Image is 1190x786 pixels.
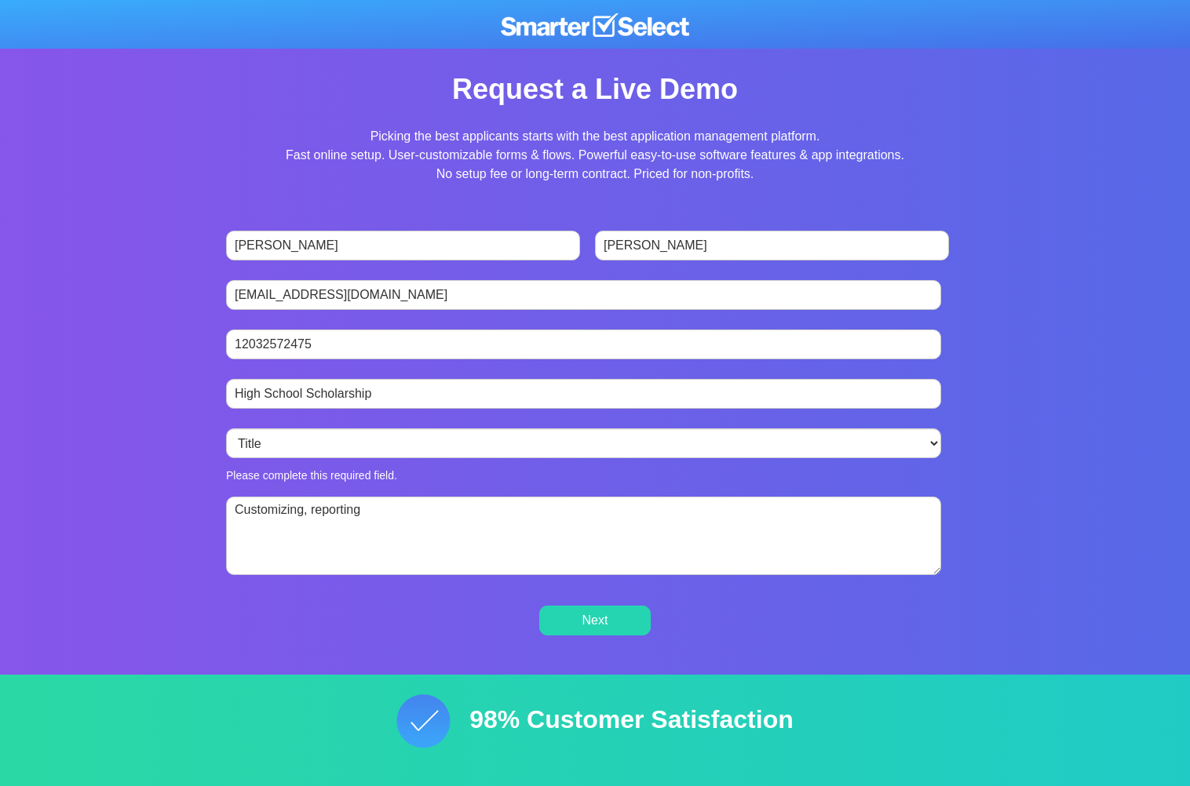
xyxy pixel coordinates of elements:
[286,148,904,162] span: Fast online setup. User-customizable forms & flows. Powerful easy-to-use software features & app ...
[226,379,941,409] input: Organization Name
[1112,711,1190,786] iframe: Chat Widget
[469,705,520,733] strong: 98%
[226,231,580,260] input: First Name
[371,129,820,143] span: Picking the best applicants starts with the best application management platform.
[226,469,397,482] label: Please complete this required field.
[148,71,1042,107] div: Request a Live Demo
[436,167,754,180] span: No setup fee or long-term contract. Priced for non-profits.
[226,329,941,359] input: Phone Number
[226,497,941,575] textarea: Customizing, reporting
[501,13,689,37] img: SmarterSelect-Logo-WHITE-1024x132
[226,280,941,310] input: Email Address
[396,694,451,748] img: tick
[539,606,652,636] input: Next
[527,705,794,733] span: Customer Satisfaction
[595,231,949,260] input: Last Name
